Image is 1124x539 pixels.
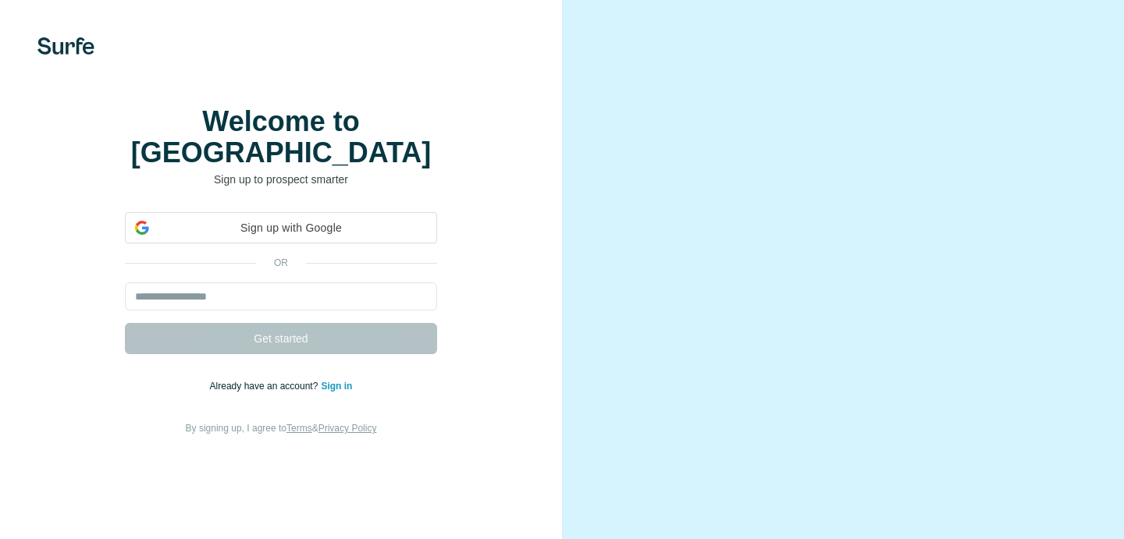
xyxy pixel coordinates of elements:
[125,106,437,168] h1: Welcome to [GEOGRAPHIC_DATA]
[321,381,352,392] a: Sign in
[125,172,437,187] p: Sign up to prospect smarter
[210,381,322,392] span: Already have an account?
[125,212,437,243] div: Sign up with Google
[256,256,306,270] p: or
[318,423,377,434] a: Privacy Policy
[37,37,94,55] img: Surfe's logo
[286,423,312,434] a: Terms
[186,423,377,434] span: By signing up, I agree to &
[155,220,427,236] span: Sign up with Google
